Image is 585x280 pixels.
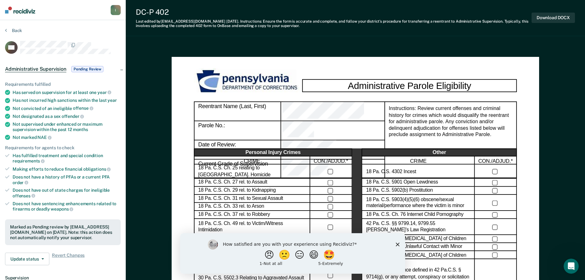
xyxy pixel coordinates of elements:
div: Marked as Pending review by [EMAIL_ADDRESS][DOMAIN_NAME] on [DATE]. Note: this action does not au... [10,224,116,240]
label: 18 Pa. C.S. 6312 [MEDICAL_DATA] of Children [366,236,466,242]
label: 18 Pa. C.S. Ch. 25 relating to [GEOGRAPHIC_DATA]. Homicide [198,165,306,178]
span: obligations [83,167,111,172]
div: DC-P 402 [136,8,532,17]
div: Not designated as a sex [13,113,121,119]
label: 18 Pa. C.S. Ch. 31 rel. to Sexual Assault [198,195,283,202]
div: Reentrant Name (Last, First) [194,102,281,121]
label: 18 Pa. C.S. 6320 [MEDICAL_DATA] of Children [366,252,466,258]
div: Does not have a history of PFAs or a current PFA order [13,174,121,185]
label: 18 Pa. C.S. 5901 Open Lewdness [366,179,438,186]
span: Pending Review [71,66,103,72]
span: weapons [51,206,73,211]
div: Other [362,149,517,157]
div: Making efforts to reduce financial [13,166,121,172]
div: Not convicted of an ineligible [13,106,121,111]
div: Not supervised under enhanced or maximum supervision within the past 12 [13,122,121,132]
div: Reentrant Name (Last, First) [281,102,384,121]
div: Requirements for agents to check [5,145,121,151]
button: l [111,5,121,15]
span: offender [62,114,84,119]
span: Administrative Supervision [5,66,66,72]
div: CRIME [194,156,310,165]
label: 18 Pa. C.S. 5902(b) Prostitution [366,188,433,194]
div: Date of Review: [194,140,281,159]
label: 18 Pa. C.S. 4302 Incest [366,168,416,175]
iframe: Intercom live chat [564,259,579,274]
div: CON./ADJUD.* [475,156,517,165]
span: year [108,98,117,103]
button: Update status [5,253,49,265]
div: Date of Review: [281,140,384,159]
label: 18 Pa. C.S. Ch. 49 rel. to Victim/Witness Intimidation [198,221,306,233]
label: 18 Pa. C.S. Ch. 37 rel. to Robbery [198,212,270,218]
label: 18 Pa. C.S. Ch. 29 rel. to Kidnapping [198,188,276,194]
div: Has fulfilled treatment and special condition [13,153,121,164]
div: Does not have out of state charges for ineligible [13,188,121,198]
span: NAE [37,135,51,140]
label: 18 Pa. C.S. Ch. 33 rel. to Arson [198,204,264,210]
label: 18 Pa. C.S. 5903(4)(5)(6) obscene/sexual material/performance where the victim is minor [366,196,471,209]
iframe: Survey by Kim from Recidiviz [180,233,405,274]
div: Parole No.: [194,121,281,140]
span: requirements [13,158,45,163]
label: 18 Pa. C.S. Ch. 27 rel. to Assault [198,179,267,186]
div: Parole No.: [281,121,384,140]
img: Recidiviz [5,7,35,14]
button: Back [5,28,22,33]
div: CON./ADJUD.* [310,156,352,165]
div: Not marked [13,135,121,140]
span: months [73,127,88,132]
div: Administrative Parole Eligibility [302,79,517,92]
span: [DATE] [226,19,238,24]
button: Download DOCX [532,13,575,23]
div: Has served on supervision for at least one [13,90,121,95]
label: 18 Pa. C.S. Ch. 76 Internet Child Pornography [366,212,464,218]
div: Personal Injury Crimes [194,149,352,157]
span: Revert Changes [52,253,85,265]
div: Last edited by [EMAIL_ADDRESS][DOMAIN_NAME] . Instructions: Ensure the form is accurate and compl... [136,19,532,28]
div: Does not have sentencing enhancements related to firearms or deadly [13,201,121,212]
label: 18 Pa. C.S. 6318 Unlawful Contact with Minor [366,244,462,250]
div: Requirements fulfilled [5,82,121,87]
span: offense [73,106,93,111]
span: year [97,90,111,95]
img: PDOC Logo [194,68,302,95]
div: Has not incurred high sanctions within the last [13,98,121,103]
div: CRIME [362,156,475,165]
span: offenses [13,193,35,198]
div: Instructions: Review current offenses and criminal history for crimes which would disqualify the ... [384,102,517,178]
label: 42 Pa. C.S. §§ 9799.14, 9799.55 [PERSON_NAME]’s Law Registration [366,221,471,233]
